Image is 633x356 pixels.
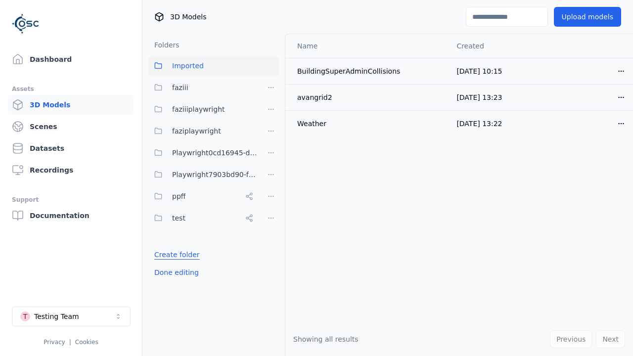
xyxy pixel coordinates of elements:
button: faziiiplaywright [148,99,257,119]
span: Imported [172,60,204,72]
span: ppff [172,190,185,202]
a: Documentation [8,206,134,225]
th: Created [449,34,541,58]
div: Support [12,194,130,206]
a: Privacy [44,339,65,346]
span: [DATE] 13:22 [456,120,502,128]
div: Assets [12,83,130,95]
h3: Folders [148,40,180,50]
a: Create folder [154,250,200,260]
button: Create folder [148,246,206,264]
span: [DATE] 13:23 [456,93,502,101]
button: faziii [148,78,257,97]
th: Name [285,34,449,58]
a: Recordings [8,160,134,180]
img: Logo [12,10,40,38]
span: faziii [172,82,188,93]
button: Imported [148,56,279,76]
a: Dashboard [8,49,134,69]
a: Cookies [75,339,98,346]
span: test [172,212,185,224]
a: Scenes [8,117,134,136]
span: Playwright0cd16945-d24c-45f9-a8ba-c74193e3fd84 [172,147,257,159]
div: Weather [297,119,441,129]
button: Playwright7903bd90-f1ee-40e5-8689-7a943bbd43ef [148,165,257,184]
button: faziplaywright [148,121,257,141]
span: faziiiplaywright [172,103,225,115]
span: | [69,339,71,346]
div: avangrid2 [297,92,441,102]
button: Upload models [554,7,621,27]
button: Select a workspace [12,307,131,326]
div: T [20,311,30,321]
span: [DATE] 10:15 [456,67,502,75]
span: faziplaywright [172,125,221,137]
span: Showing all results [293,335,359,343]
button: test [148,208,257,228]
button: Playwright0cd16945-d24c-45f9-a8ba-c74193e3fd84 [148,143,257,163]
span: 3D Models [170,12,206,22]
a: 3D Models [8,95,134,115]
div: BuildingSuperAdminCollisions [297,66,441,76]
span: Playwright7903bd90-f1ee-40e5-8689-7a943bbd43ef [172,169,257,180]
div: Testing Team [34,311,79,321]
button: ppff [148,186,257,206]
a: Datasets [8,138,134,158]
button: Done editing [148,264,205,281]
